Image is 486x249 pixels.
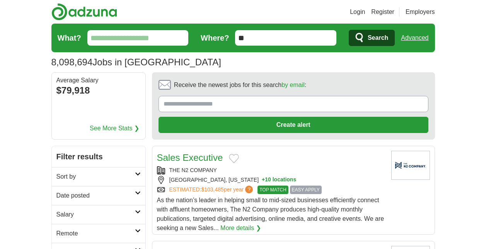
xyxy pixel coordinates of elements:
[52,205,145,224] a: Salary
[406,7,435,17] a: Employers
[52,186,145,205] a: Date posted
[157,152,223,163] a: Sales Executive
[157,176,385,184] div: [GEOGRAPHIC_DATA], [US_STATE]
[51,3,117,20] img: Adzuna logo
[52,146,145,167] h2: Filter results
[262,176,296,184] button: +10 locations
[56,191,135,200] h2: Date posted
[52,167,145,186] a: Sort by
[257,186,288,194] span: TOP MATCH
[169,186,255,194] a: ESTIMATED:$103,485per year?
[58,32,81,44] label: What?
[51,57,221,67] h1: Jobs in [GEOGRAPHIC_DATA]
[90,124,139,133] a: See More Stats ❯
[56,172,135,181] h2: Sort by
[391,151,430,180] img: Company logo
[262,176,265,184] span: +
[56,229,135,238] h2: Remote
[159,117,428,133] button: Create alert
[371,7,394,17] a: Register
[157,166,385,174] div: THE N2 COMPANY
[201,32,229,44] label: Where?
[229,154,239,163] button: Add to favorite jobs
[245,186,253,193] span: ?
[56,210,135,219] h2: Salary
[220,223,261,233] a: More details ❯
[157,197,384,231] span: As the nation’s leader in helping small to mid-sized businesses efficiently connect with affluent...
[174,80,306,90] span: Receive the newest jobs for this search :
[51,55,93,69] span: 8,098,694
[281,82,305,88] a: by email
[290,186,322,194] span: EASY APPLY
[201,186,223,193] span: $103,485
[350,7,365,17] a: Login
[56,77,141,84] div: Average Salary
[56,84,141,97] div: $79,918
[52,224,145,243] a: Remote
